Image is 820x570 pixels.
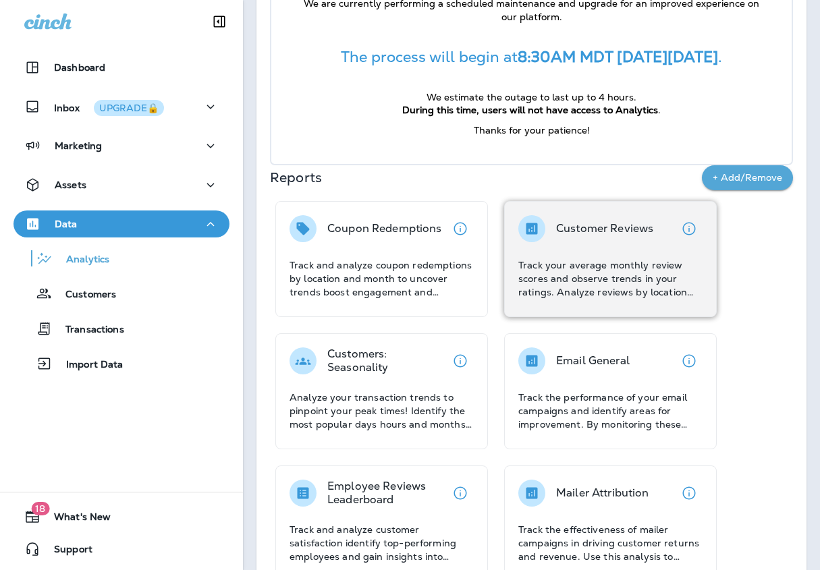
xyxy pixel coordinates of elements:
p: Mailer Attribution [556,486,649,500]
p: Track and analyze coupon redemptions by location and month to uncover trends boost engagement and... [290,258,474,299]
button: View details [676,215,703,242]
button: Data [13,210,229,237]
button: UPGRADE🔒 [94,100,164,116]
p: Thanks for your patience! [298,124,765,138]
button: View details [676,347,703,374]
div: UPGRADE🔒 [99,103,159,113]
p: Customer Reviews [556,222,653,235]
p: Coupon Redemptions [327,222,442,235]
button: Analytics [13,244,229,273]
button: Import Data [13,349,229,378]
p: Track and analyze customer satisfaction identify top-performing employees and gain insights into ... [290,523,474,563]
strong: 8:30AM MDT [DATE][DATE] [518,47,718,67]
span: . [718,47,722,67]
p: Assets [55,179,86,190]
p: Email General [556,354,630,368]
span: . [658,104,661,116]
p: Employee Reviews Leaderboard [327,480,447,507]
strong: During this time, users will not have access to Analytics [402,104,658,116]
button: Dashboard [13,54,229,81]
p: Track the performance of your email campaigns and identify areas for improvement. By monitoring t... [518,391,703,431]
button: Transactions [13,314,229,343]
p: Customers [52,289,116,302]
button: InboxUPGRADE🔒 [13,93,229,120]
span: 18 [31,502,49,515]
p: Track your average monthly review scores and observe trends in your ratings. Analyze reviews by l... [518,258,703,299]
p: Marketing [55,140,102,151]
button: View details [447,215,474,242]
button: Assets [13,171,229,198]
button: View details [447,347,474,374]
p: Inbox [54,100,164,114]
button: + Add/Remove [702,165,793,190]
button: 18What's New [13,503,229,530]
p: Data [55,219,78,229]
button: View details [676,480,703,507]
p: We estimate the outage to last up to 4 hours. [298,91,765,105]
p: Analyze your transaction trends to pinpoint your peak times! Identify the most popular days hours... [290,391,474,431]
button: Support [13,536,229,563]
p: Track the effectiveness of mailer campaigns in driving customer returns and revenue. Use this ana... [518,523,703,563]
span: What's New [40,511,111,528]
p: Analytics [53,254,109,266]
span: Support [40,544,92,560]
button: View details [447,480,474,507]
span: The process will begin at [341,47,518,67]
button: Marketing [13,132,229,159]
p: Customers: Seasonality [327,347,447,374]
p: Transactions [52,324,124,337]
button: Customers [13,279,229,308]
p: Dashboard [54,62,105,73]
p: Import Data [53,359,124,372]
p: Reports [270,168,702,187]
button: Collapse Sidebar [200,8,238,35]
